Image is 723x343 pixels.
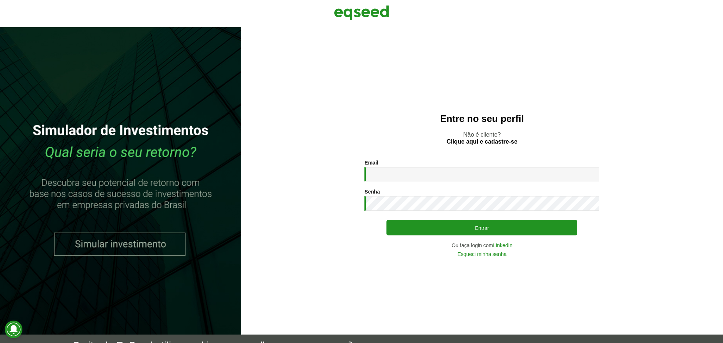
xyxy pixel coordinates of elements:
[334,4,389,22] img: EqSeed Logo
[256,113,708,124] h2: Entre no seu perfil
[256,131,708,145] p: Não é cliente?
[364,243,599,248] div: Ou faça login com
[493,243,512,248] a: LinkedIn
[447,139,517,145] a: Clique aqui e cadastre-se
[364,189,380,194] label: Senha
[457,252,506,257] a: Esqueci minha senha
[386,220,577,235] button: Entrar
[364,160,378,165] label: Email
